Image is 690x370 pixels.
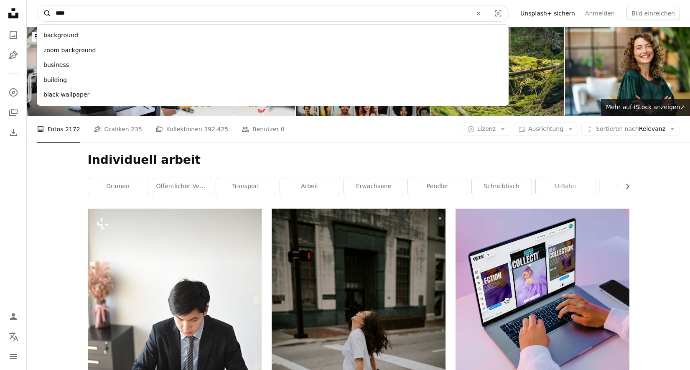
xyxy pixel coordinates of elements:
span: Relevanz [596,125,665,133]
a: Anmelden / Registrieren [5,308,22,325]
a: Arbeit [280,178,340,195]
div: business [37,58,509,73]
a: Schreibtisch [472,178,532,195]
a: Frau steht auf der Fußgängerspur [272,335,446,343]
div: background [37,28,509,43]
a: Bisherige Downloads [5,124,22,141]
a: Unsplash+ sichern [515,7,580,20]
div: 20 % [DEMOGRAPHIC_DATA] auf iStock ↗ [32,32,273,42]
div: building [37,73,509,88]
img: Selbstbewusste asiatische Geschäftsfrau im Amt [27,27,160,116]
div: black wallpaper [37,87,509,102]
button: Löschen [469,5,488,21]
button: Lizenz [463,122,510,136]
a: Passagier [600,178,659,195]
a: Kollektionen 392.425 [155,116,228,143]
span: Premium-Bilder auf iStock durchsuchen | [34,33,152,40]
a: Grafiken [5,47,22,64]
a: Kollektionen [5,104,22,121]
a: Transport [216,178,276,195]
a: Grafiken 235 [94,116,142,143]
a: Fotos [5,27,22,43]
a: Mehr auf iStock anzeigen↗ [601,99,690,116]
button: Visuelle Suche [488,5,508,21]
span: 0 [281,125,285,134]
a: öffentlicher Verkehr [152,178,212,195]
a: Startseite — Unsplash [5,5,22,23]
button: Sortieren nachRelevanz [581,122,680,136]
button: Menü [5,348,22,365]
a: Porträt eines Geschäftsmannes im schwarzen Anzug mit Computer-Tablet und Analyse von Daten im Büro. [88,335,262,343]
button: Ausrichtung [514,122,578,136]
a: drinnen [88,178,148,195]
button: Liste nach rechts verschieben [620,178,629,195]
span: Sortieren nach [596,125,639,132]
span: Lizenz [477,125,496,132]
a: Benutzer 0 [242,116,285,143]
form: Finden Sie Bildmaterial auf der ganzen Webseite [37,5,509,22]
a: Premium-Bilder auf iStock durchsuchen|20 % [DEMOGRAPHIC_DATA] auf iStock↗ [27,27,278,47]
span: 235 [131,125,142,134]
h1: Individuell arbeit [88,153,629,168]
div: zoom background [37,43,509,58]
span: Mehr auf iStock anzeigen ↗ [606,104,685,110]
a: Pendler [408,178,468,195]
button: Sprache [5,328,22,345]
a: Entdecken [5,84,22,101]
span: 392.425 [204,125,228,134]
a: Erwachsene [344,178,404,195]
a: U-Bahn [536,178,596,195]
span: Ausrichtung [528,125,563,132]
a: Anmelden [580,7,620,20]
button: Unsplash suchen [37,5,51,21]
button: Bild einreichen [626,7,680,20]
